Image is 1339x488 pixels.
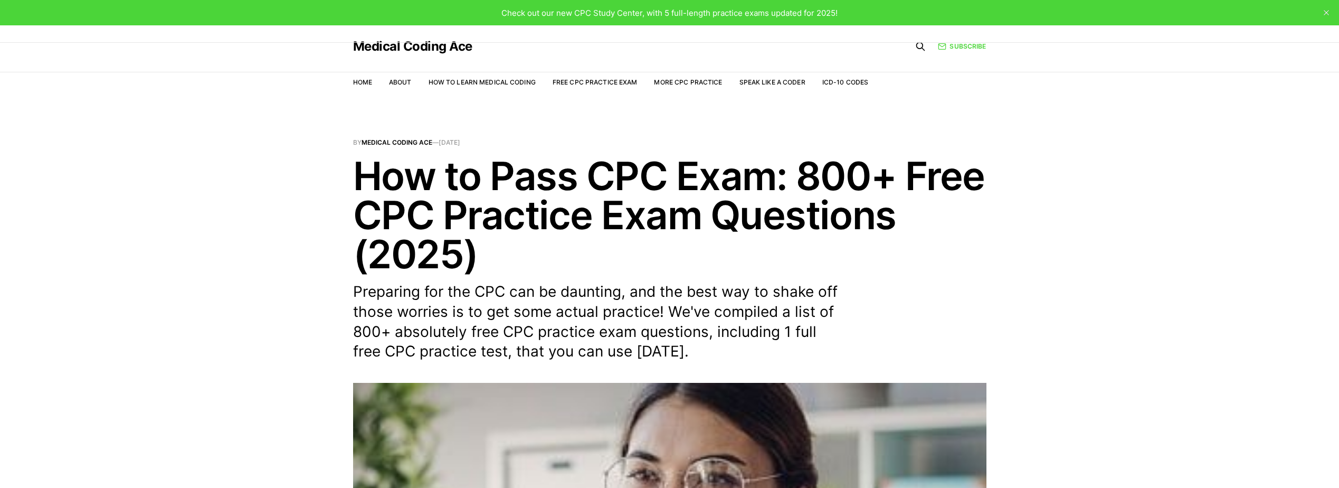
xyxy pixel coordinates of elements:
[553,78,638,86] a: Free CPC Practice Exam
[389,78,412,86] a: About
[739,78,805,86] a: Speak Like a Coder
[439,138,460,146] time: [DATE]
[654,78,722,86] a: More CPC Practice
[429,78,536,86] a: How to Learn Medical Coding
[938,41,986,51] a: Subscribe
[353,78,372,86] a: Home
[353,40,472,53] a: Medical Coding Ace
[353,156,986,274] h1: How to Pass CPC Exam: 800+ Free CPC Practice Exam Questions (2025)
[362,138,432,146] a: Medical Coding Ace
[1318,4,1335,21] button: close
[822,78,868,86] a: ICD-10 Codes
[353,139,986,146] span: By —
[353,282,839,362] p: Preparing for the CPC can be daunting, and the best way to shake off those worries is to get some...
[501,8,838,18] span: Check out our new CPC Study Center, with 5 full-length practice exams updated for 2025!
